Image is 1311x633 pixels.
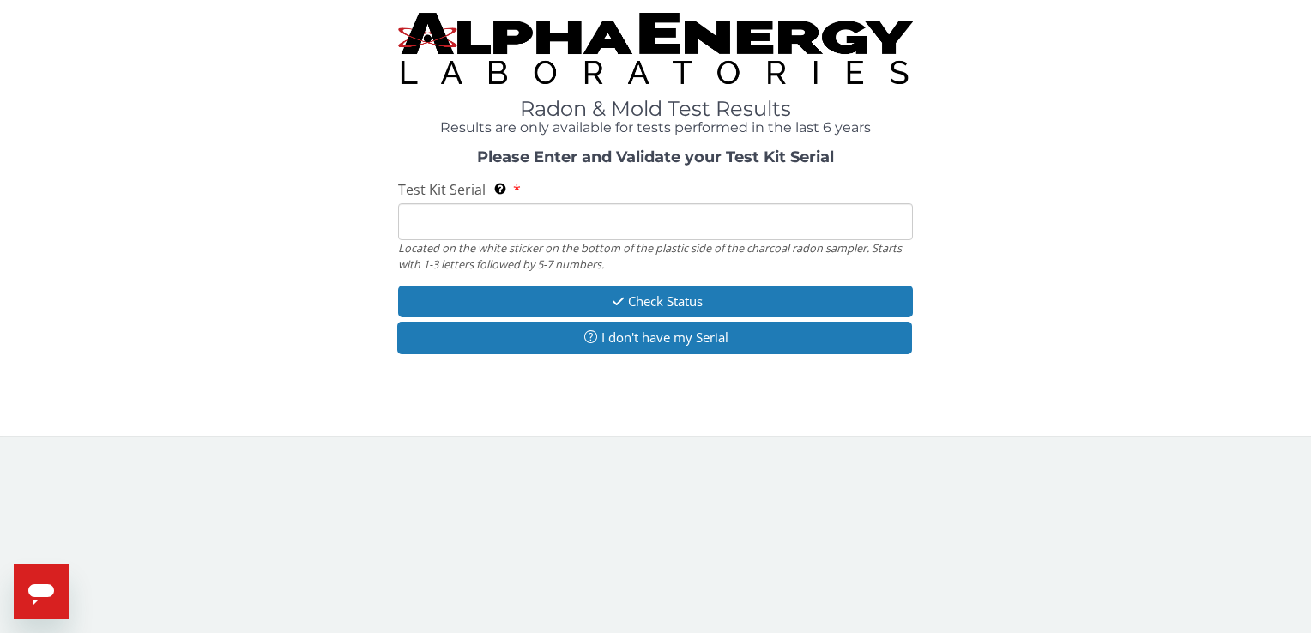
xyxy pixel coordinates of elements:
iframe: Button to launch messaging window, conversation in progress [14,564,69,619]
div: Located on the white sticker on the bottom of the plastic side of the charcoal radon sampler. Sta... [398,240,912,272]
img: TightCrop.jpg [398,13,912,84]
button: I don't have my Serial [397,322,911,353]
button: Check Status [398,286,912,317]
h1: Radon & Mold Test Results [398,98,912,120]
span: Test Kit Serial [398,180,486,199]
strong: Please Enter and Validate your Test Kit Serial [477,148,834,166]
h4: Results are only available for tests performed in the last 6 years [398,120,912,136]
